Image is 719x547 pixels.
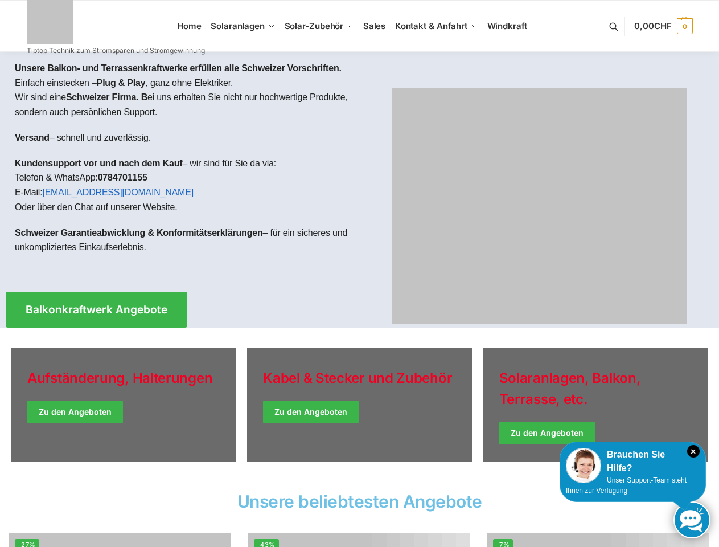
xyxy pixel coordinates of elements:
span: 0,00 [634,21,671,31]
span: Sales [363,21,386,31]
span: Balkonkraftwerk Angebote [26,304,167,315]
a: Windkraft [482,1,542,52]
span: Solaranlagen [211,21,265,31]
a: Winter Jackets [483,348,708,462]
strong: Unsere Balkon- und Terrassenkraftwerke erfüllen alle Schweizer Vorschriften. [15,63,342,73]
p: – für ein sicheres und unkompliziertes Einkaufserlebnis. [15,226,351,255]
span: Kontakt & Anfahrt [395,21,467,31]
p: – wir sind für Sie da via: Telefon & WhatsApp: E-Mail: Oder über den Chat auf unserer Website. [15,156,351,214]
img: Customer service [566,448,601,483]
a: Holiday Style [247,348,471,462]
img: Home 1 [392,88,687,324]
a: Kontakt & Anfahrt [390,1,482,52]
strong: 0784701155 [98,173,147,182]
a: 0,00CHF 0 [634,9,692,43]
a: Solar-Zubehör [280,1,358,52]
a: Holiday Style [11,348,236,462]
strong: Schweizer Firma. B [66,92,147,102]
div: Brauchen Sie Hilfe? [566,448,700,475]
strong: Kundensupport vor und nach dem Kauf [15,158,182,168]
p: – schnell und zuverlässig. [15,130,351,145]
a: Solaranlagen [206,1,280,52]
p: Tiptop Technik zum Stromsparen und Stromgewinnung [27,47,205,54]
a: [EMAIL_ADDRESS][DOMAIN_NAME] [42,187,194,197]
i: Schließen [687,445,700,458]
div: Einfach einstecken – , ganz ohne Elektriker. [6,52,360,275]
strong: Plug & Play [97,78,146,88]
span: CHF [654,21,672,31]
a: Sales [358,1,390,52]
p: Wir sind eine ei uns erhalten Sie nicht nur hochwertige Produkte, sondern auch persönlichen Support. [15,90,351,119]
span: Unser Support-Team steht Ihnen zur Verfügung [566,476,687,495]
a: Balkonkraftwerk Angebote [6,292,187,328]
h2: Unsere beliebtesten Angebote [6,493,713,510]
span: Solar-Zubehör [285,21,344,31]
span: Windkraft [487,21,527,31]
strong: Versand [15,133,50,142]
strong: Schweizer Garantieabwicklung & Konformitätserklärungen [15,228,263,238]
span: 0 [677,18,693,34]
